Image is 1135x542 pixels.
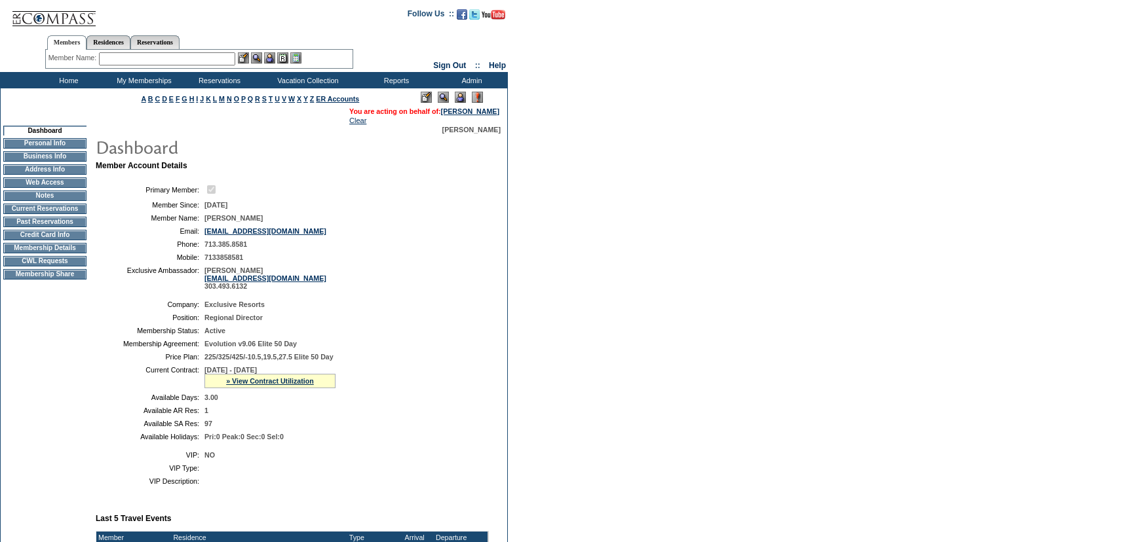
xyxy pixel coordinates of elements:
[101,201,199,209] td: Member Since:
[238,52,249,63] img: b_edit.gif
[438,92,449,103] img: View Mode
[251,52,262,63] img: View
[47,35,87,50] a: Members
[3,230,87,240] td: Credit Card Info
[162,95,167,103] a: D
[204,274,326,282] a: [EMAIL_ADDRESS][DOMAIN_NAME]
[442,126,501,134] span: [PERSON_NAME]
[3,190,87,201] td: Notes
[248,95,253,103] a: Q
[48,52,99,63] div: Member Name:
[316,95,359,103] a: ER Accounts
[234,95,239,103] a: O
[3,204,87,214] td: Current Reservations
[189,95,195,103] a: H
[219,95,225,103] a: M
[469,9,480,20] img: Follow us on Twitter
[180,72,256,88] td: Reservations
[204,266,326,290] span: [PERSON_NAME] 303.493.6132
[176,95,180,103] a: F
[475,61,480,70] span: ::
[441,107,499,115] a: [PERSON_NAME]
[3,177,87,188] td: Web Access
[101,214,199,222] td: Member Name:
[101,327,199,334] td: Membership Status:
[408,8,454,24] td: Follow Us ::
[101,420,199,427] td: Available SA Res:
[275,95,280,103] a: U
[101,240,199,248] td: Phone:
[182,95,187,103] a: G
[227,95,232,103] a: N
[282,95,286,103] a: V
[101,253,199,261] td: Mobile:
[95,134,357,160] img: pgTtlDashboard.gif
[3,151,87,162] td: Business Info
[87,35,130,49] a: Residences
[226,377,314,385] a: » View Contract Utilization
[310,95,315,103] a: Z
[3,269,87,280] td: Membership Share
[101,477,199,485] td: VIP Description:
[288,95,295,103] a: W
[349,117,366,124] a: Clear
[105,72,180,88] td: My Memberships
[3,126,87,135] td: Dashboard
[213,95,217,103] a: L
[204,420,212,427] span: 97
[472,92,483,103] img: Log Concern/Member Elevation
[204,393,218,401] span: 3.00
[241,95,246,103] a: P
[262,95,267,103] a: S
[169,95,174,103] a: E
[457,13,467,21] a: Become our fan on Facebook
[421,92,432,103] img: Edit Mode
[101,433,199,441] td: Available Holidays:
[469,13,480,21] a: Follow us on Twitter
[148,95,153,103] a: B
[29,72,105,88] td: Home
[433,72,508,88] td: Admin
[3,243,87,253] td: Membership Details
[489,61,506,70] a: Help
[204,406,208,414] span: 1
[256,72,357,88] td: Vacation Collection
[101,451,199,459] td: VIP:
[204,300,265,308] span: Exclusive Resorts
[204,240,247,248] span: 713.385.8581
[290,52,301,63] img: b_calculator.gif
[200,95,204,103] a: J
[204,451,215,459] span: NO
[101,227,199,235] td: Email:
[433,61,466,70] a: Sign Out
[357,72,433,88] td: Reports
[264,52,275,63] img: Impersonate
[3,164,87,175] td: Address Info
[101,340,199,348] td: Membership Agreement:
[349,107,499,115] span: You are acting on behalf of:
[204,340,297,348] span: Evolution v9.06 Elite 50 Day
[101,464,199,472] td: VIP Type:
[269,95,273,103] a: T
[255,95,260,103] a: R
[277,52,288,63] img: Reservations
[3,217,87,227] td: Past Reservations
[155,95,160,103] a: C
[101,266,199,290] td: Exclusive Ambassador:
[96,514,171,523] b: Last 5 Travel Events
[482,10,505,20] img: Subscribe to our YouTube Channel
[455,92,466,103] img: Impersonate
[482,13,505,21] a: Subscribe to our YouTube Channel
[101,353,199,361] td: Price Plan:
[3,256,87,266] td: CWL Requests
[101,314,199,321] td: Position:
[204,227,326,235] a: [EMAIL_ADDRESS][DOMAIN_NAME]
[204,366,257,374] span: [DATE] - [DATE]
[297,95,301,103] a: X
[101,393,199,401] td: Available Days:
[101,406,199,414] td: Available AR Res:
[101,300,199,308] td: Company:
[204,214,263,222] span: [PERSON_NAME]
[3,138,87,149] td: Personal Info
[303,95,308,103] a: Y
